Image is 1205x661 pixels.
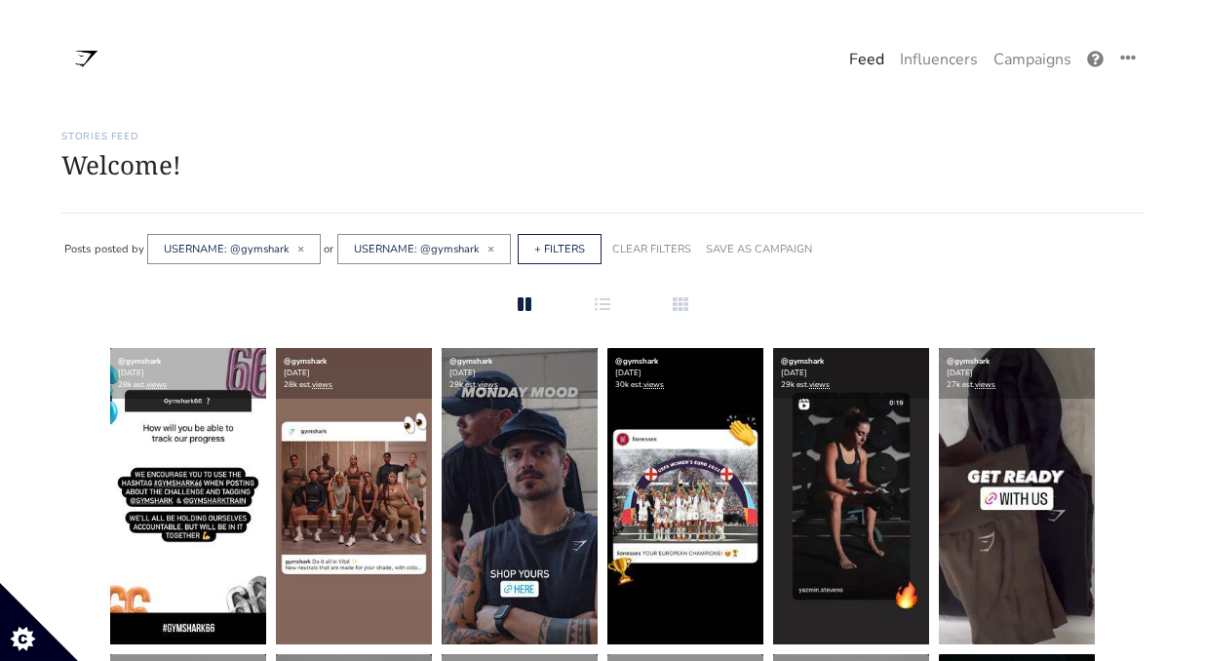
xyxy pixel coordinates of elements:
div: Posts [64,235,91,263]
a: views [312,379,332,390]
div: [DATE] 28k est. [276,348,432,399]
a: USERNAME: @gymshark [354,242,480,256]
a: @gymshark [615,356,658,367]
a: Influencers [892,40,986,79]
a: views [975,379,995,390]
span: × [297,241,304,256]
span: × [487,241,494,256]
div: [DATE] 28k est. [110,348,266,399]
a: Feed [841,40,892,79]
a: Campaigns [986,40,1079,79]
a: CLEAR FILTERS [612,242,691,256]
img: 17:49:40_1637084980 [61,43,110,76]
a: @gymshark [781,356,824,367]
a: views [478,379,498,390]
div: [DATE] 29k est. [773,348,929,399]
div: posted [95,235,129,263]
a: @gymshark [284,356,327,367]
div: [DATE] 29k est. [442,348,598,399]
a: views [146,379,167,390]
h6: Stories Feed [61,131,1144,142]
a: views [809,379,830,390]
a: @gymshark [118,356,161,367]
a: @gymshark [947,356,990,367]
a: views [643,379,664,390]
a: + FILTERS [534,242,585,256]
div: or [324,235,333,263]
div: [DATE] 30k est. [607,348,763,399]
a: @gymshark [449,356,492,367]
div: by [132,235,144,263]
div: [DATE] 27k est. [939,348,1095,399]
a: SAVE AS CAMPAIGN [706,242,812,256]
a: USERNAME: @gymshark [164,242,290,256]
h1: Welcome! [61,150,1144,180]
